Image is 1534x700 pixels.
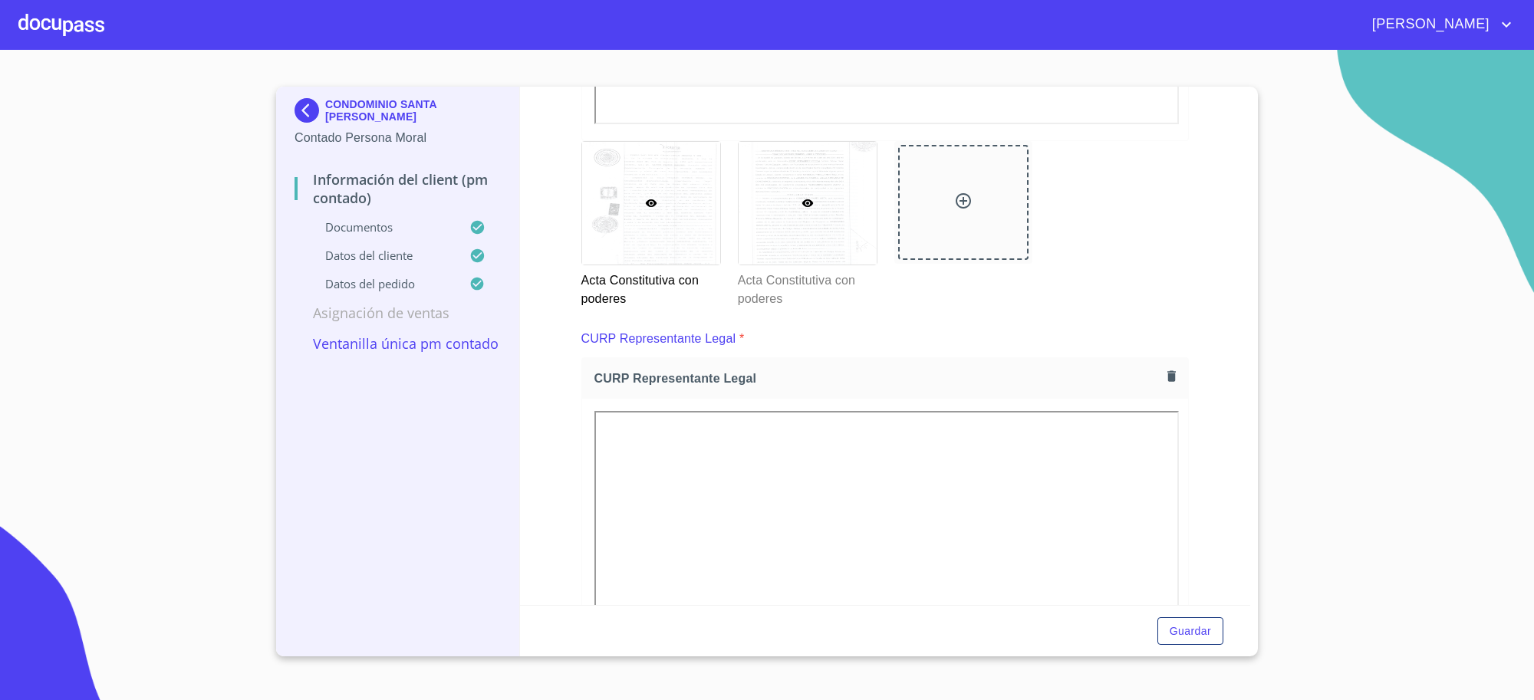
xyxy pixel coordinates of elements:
[295,219,469,235] p: Documentos
[295,304,501,322] p: Asignación de Ventas
[1361,12,1516,37] button: account of current user
[295,98,325,123] img: Docupass spot blue
[581,265,719,308] p: Acta Constitutiva con poderes
[1170,622,1211,641] span: Guardar
[295,170,501,207] p: Información del Client (PM contado)
[738,265,876,308] p: Acta Constitutiva con poderes
[581,330,736,348] p: CURP Representante Legal
[295,276,469,291] p: Datos del pedido
[594,370,1161,386] span: CURP Representante Legal
[295,98,501,129] div: CONDOMINIO SANTA [PERSON_NAME]
[295,334,501,353] p: Ventanilla única PM contado
[295,129,501,147] p: Contado Persona Moral
[295,248,469,263] p: Datos del cliente
[1157,617,1223,646] button: Guardar
[1361,12,1497,37] span: [PERSON_NAME]
[325,98,501,123] p: CONDOMINIO SANTA [PERSON_NAME]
